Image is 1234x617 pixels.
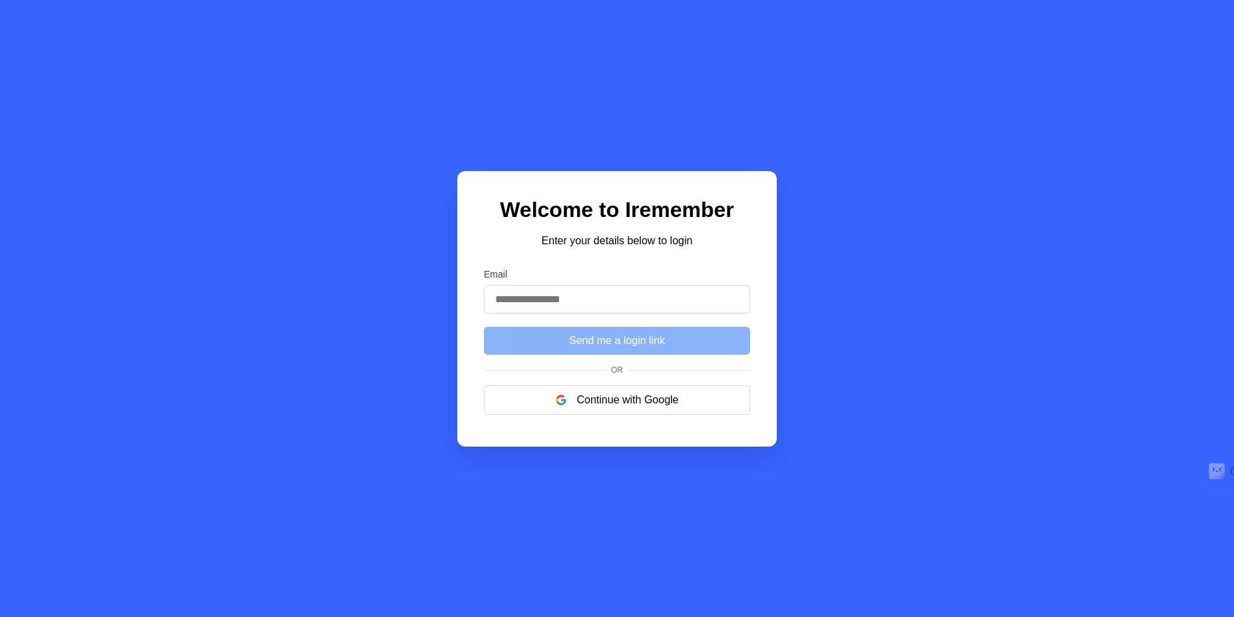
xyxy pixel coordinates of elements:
button: Send me a login link [484,327,750,355]
span: Or [606,365,628,375]
img: google logo [556,395,566,405]
h1: Welcome to Iremember [484,198,750,222]
button: Continue with Google [484,385,750,415]
label: Email [484,269,750,280]
p: Enter your details below to login [484,233,750,249]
